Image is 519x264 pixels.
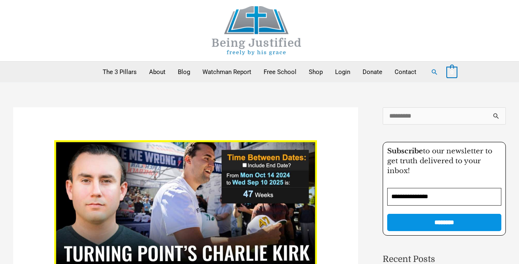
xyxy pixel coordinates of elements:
[195,6,318,55] img: Being Justified
[356,62,388,82] a: Donate
[257,62,303,82] a: Free School
[387,188,501,206] input: Email Address *
[303,62,329,82] a: Shop
[388,62,423,82] a: Contact
[196,62,257,82] a: Watchman Report
[172,62,196,82] a: Blog
[387,147,492,175] span: to our newsletter to get truth delivered to your inbox!
[387,147,423,155] strong: Subscribe
[450,69,453,75] span: 0
[143,62,172,82] a: About
[446,68,457,76] a: View Shopping Cart, empty
[96,62,423,82] nav: Primary Site Navigation
[96,62,143,82] a: The 3 Pillars
[431,68,438,76] a: Search button
[329,62,356,82] a: Login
